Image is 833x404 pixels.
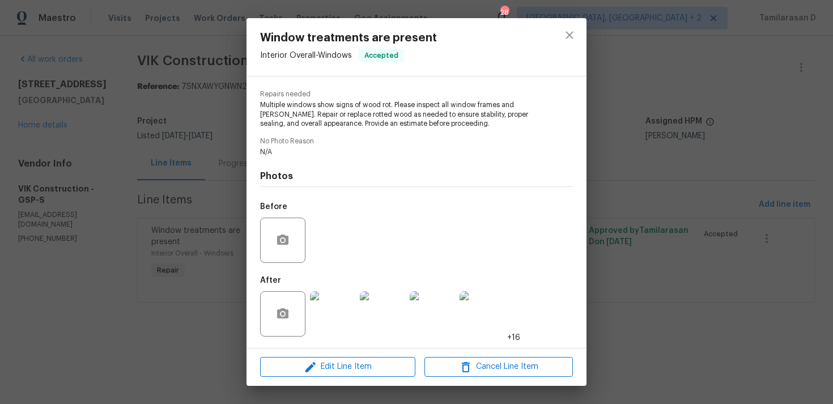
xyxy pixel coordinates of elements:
button: Edit Line Item [260,357,415,377]
span: +16 [507,332,520,343]
div: 28 [500,7,508,18]
button: Cancel Line Item [424,357,573,377]
span: No Photo Reason [260,138,573,145]
h4: Photos [260,171,573,182]
span: N/A [260,147,542,157]
span: Edit Line Item [263,360,412,374]
h5: After [260,277,281,284]
span: Window treatments are present [260,32,437,44]
h5: Before [260,203,287,211]
span: Interior Overall - Windows [260,52,352,59]
span: Multiple windows show signs of wood rot. Please inspect all window frames and [PERSON_NAME]. Repa... [260,100,542,129]
span: Repairs needed [260,91,573,98]
span: Cancel Line Item [428,360,569,374]
button: close [556,22,583,49]
span: Accepted [360,50,403,61]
